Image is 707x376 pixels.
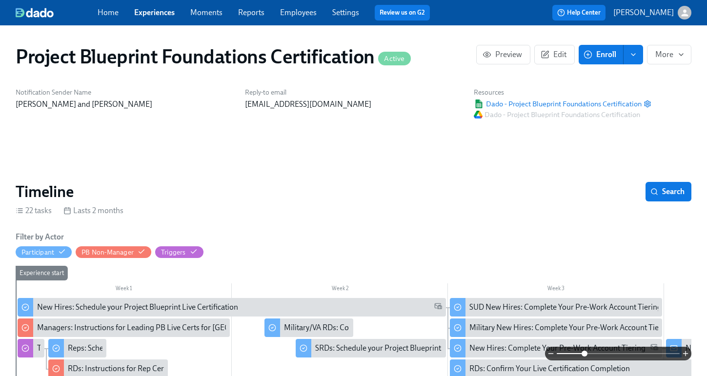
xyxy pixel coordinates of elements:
span: Dado - Project Blueprint Foundations Certification [474,99,641,109]
div: Reps: Schedule Your Live Certification Reassessment [48,339,106,357]
div: 22 tasks [16,205,52,216]
button: Review us on G2 [375,5,430,20]
span: Work Email [650,343,658,354]
div: New Hires: Complete Your Pre-Work Account Tiering [450,339,662,357]
a: Moments [190,8,222,17]
div: RDs: Instructions for Rep Cert Retake [68,363,191,374]
div: Lasts 2 months [63,205,123,216]
div: Hide PB Non-Manager [81,248,134,257]
div: New Hires: Complete Your Pre-Work Account Tiering [469,343,646,354]
div: Military/VA RDs: Complete Your Pre-Work Account Tiering [284,322,477,333]
button: Triggers [155,246,203,258]
div: Military New Hires: Complete Your Pre-Work Account Tiering [469,322,672,333]
div: SUD New Hires: Complete Your Pre-Work Account Tiering [450,298,662,317]
div: Managers: Instructions for Leading PB Live Certs for [GEOGRAPHIC_DATA] [37,322,288,333]
div: SRDs: Schedule your Project Blueprint Live Certification [296,339,446,357]
button: Preview [476,45,530,64]
a: dado [16,8,98,18]
button: PB Non-Manager [76,246,151,258]
h6: Resources [474,88,651,97]
img: dado [16,8,54,18]
div: Experience start [16,266,68,280]
div: Managers: Instructions for Leading PB Live Certs for [GEOGRAPHIC_DATA] [18,318,230,337]
button: Edit [534,45,575,64]
span: Work Email [434,302,442,313]
button: [PERSON_NAME] [613,6,691,20]
button: enroll [624,45,643,64]
div: Week 3 [448,283,664,296]
div: Trigger: PB score is "Reassess" [37,343,139,354]
a: Review us on G2 [380,8,425,18]
a: Settings [332,8,359,17]
button: More [647,45,691,64]
button: Search [646,182,691,201]
h6: Filter by Actor [16,232,64,242]
button: Enroll [579,45,624,64]
p: [PERSON_NAME] and [PERSON_NAME] [16,99,233,110]
div: Hide Triggers [161,248,186,257]
span: More [655,50,683,59]
h1: Project Blueprint Foundations Certification [16,45,411,68]
button: Participant [16,246,72,258]
div: Military New Hires: Complete Your Pre-Work Account Tiering [450,318,662,337]
span: Preview [485,50,522,59]
div: Reps: Schedule Your Live Certification Reassessment [68,343,242,354]
div: Trigger: PB score is "Reassess" [18,339,44,357]
p: [PERSON_NAME] [613,7,674,18]
div: New Hires: Schedule your Project Blueprint Live Certification [18,298,446,317]
span: Help Center [557,8,601,18]
a: Employees [280,8,317,17]
div: RDs: Confirm Your Live Certification Completion [469,363,630,374]
h2: Timeline [16,182,74,201]
div: Hide Participant [21,248,54,257]
span: Search [652,187,685,197]
h6: Reply-to email [245,88,463,97]
div: New Hires: Schedule your Project Blueprint Live Certification [37,302,238,313]
a: Home [98,8,119,17]
p: [EMAIL_ADDRESS][DOMAIN_NAME] [245,99,463,110]
a: Google SheetDado - Project Blueprint Foundations Certification [474,99,641,109]
span: Edit [543,50,566,59]
a: Experiences [134,8,175,17]
div: SRDs: Schedule your Project Blueprint Live Certification [315,343,499,354]
h6: Notification Sender Name [16,88,233,97]
img: Google Sheet [474,99,484,108]
div: Week 1 [16,283,232,296]
a: Reports [238,8,264,17]
div: Military/VA RDs: Complete Your Pre-Work Account Tiering [264,318,353,337]
button: Help Center [552,5,606,20]
div: Week 2 [232,283,448,296]
div: SUD New Hires: Complete Your Pre-Work Account Tiering [469,302,662,313]
span: Enroll [586,50,616,59]
span: Active [378,55,410,62]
